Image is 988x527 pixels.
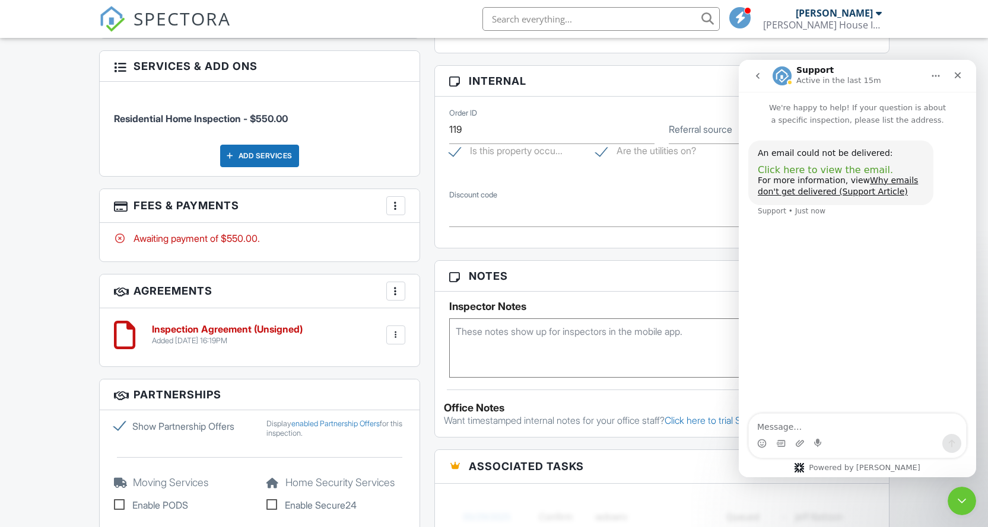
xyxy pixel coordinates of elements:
div: Add Services [220,145,299,167]
div: Lee House Inspections LLC [763,19,882,31]
img: The Best Home Inspection Software - Spectora [99,6,125,32]
div: Office Notes [444,402,880,414]
li: Service: Residential Home Inspection [114,91,405,135]
span: Residential Home Inspection - $550.00 [114,113,288,124]
span: Associated Tasks [469,458,584,474]
iframe: Intercom live chat [739,60,976,477]
h3: Fees & Payments [100,189,420,223]
a: Click here to trial Spectora Advanced. [665,414,819,426]
label: Is this property occupied? [449,145,563,160]
label: Discount code [449,190,497,200]
div: Added [DATE] 16:19PM [152,336,303,346]
label: Order ID [449,108,477,119]
h5: Home Security Services [266,477,405,488]
input: Search everything... [482,7,720,31]
h6: Inspection Agreement (Unsigned) [152,324,303,335]
h3: Agreements [100,274,420,308]
label: Referral source [669,123,732,136]
a: SPECTORA [99,16,231,41]
iframe: Intercom live chat [948,487,976,515]
div: Awaiting payment of $550.00. [114,232,405,245]
label: Show Partnership Offers [114,419,253,433]
h5: Inspector Notes [449,301,875,312]
h3: Partnerships [100,379,420,410]
a: enabled Partnership Offers [291,419,380,428]
p: Want timestamped internal notes for your office staff? [444,414,880,427]
label: Are the utilities on? [596,145,696,160]
h5: Moving Services [114,477,253,488]
div: Display for this inspection. [266,419,405,438]
h3: Notes [435,261,889,292]
label: Enable Secure24 [266,498,405,512]
span: SPECTORA [134,6,231,31]
label: Enable PODS [114,498,253,512]
h3: Services & Add ons [100,51,420,82]
div: [PERSON_NAME] [796,7,873,19]
a: Inspection Agreement (Unsigned) Added [DATE] 16:19PM [152,324,303,345]
h3: Internal [435,66,889,97]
